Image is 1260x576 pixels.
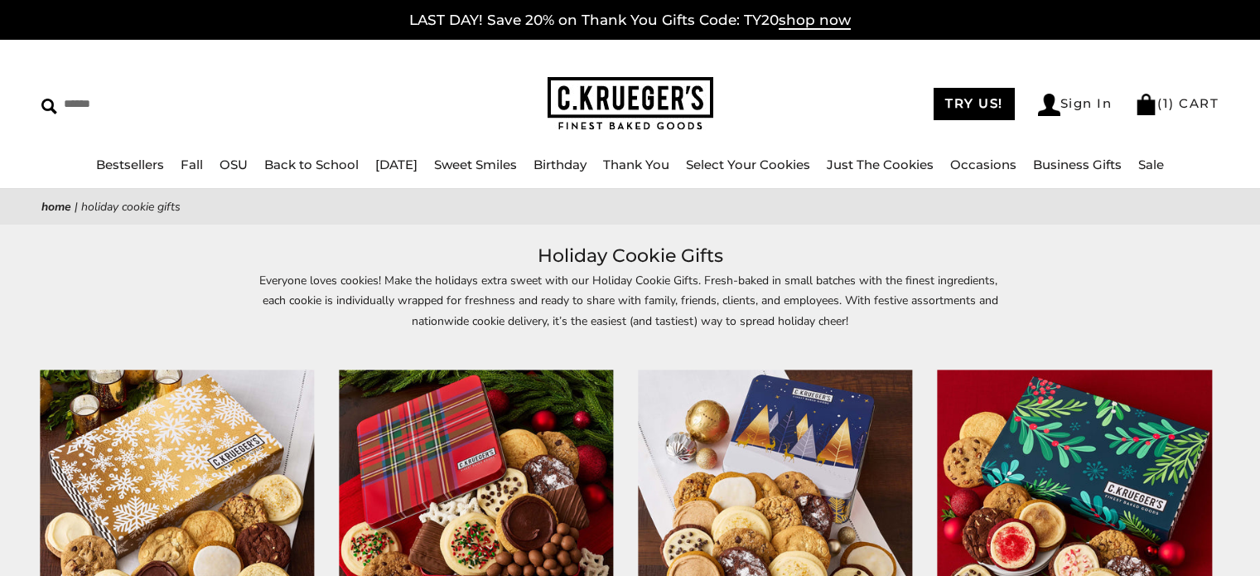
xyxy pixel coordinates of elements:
[375,157,418,172] a: [DATE]
[1135,94,1157,115] img: Bag
[66,241,1194,271] h1: Holiday Cookie Gifts
[409,12,851,30] a: LAST DAY! Save 20% on Thank You Gifts Code: TY20shop now
[1038,94,1113,116] a: Sign In
[249,271,1011,353] p: Everyone loves cookies! Make the holidays extra sweet with our Holiday Cookie Gifts. Fresh-baked ...
[75,199,78,215] span: |
[950,157,1016,172] a: Occasions
[934,88,1015,120] a: TRY US!
[686,157,810,172] a: Select Your Cookies
[1138,157,1164,172] a: Sale
[181,157,203,172] a: Fall
[827,157,934,172] a: Just The Cookies
[41,199,71,215] a: Home
[603,157,669,172] a: Thank You
[41,99,57,114] img: Search
[264,157,359,172] a: Back to School
[1038,94,1060,116] img: Account
[220,157,248,172] a: OSU
[548,77,713,131] img: C.KRUEGER'S
[41,91,321,117] input: Search
[533,157,587,172] a: Birthday
[81,199,181,215] span: Holiday Cookie Gifts
[41,197,1219,216] nav: breadcrumbs
[1033,157,1122,172] a: Business Gifts
[434,157,517,172] a: Sweet Smiles
[96,157,164,172] a: Bestsellers
[1135,95,1219,111] a: (1) CART
[779,12,851,30] span: shop now
[1163,95,1170,111] span: 1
